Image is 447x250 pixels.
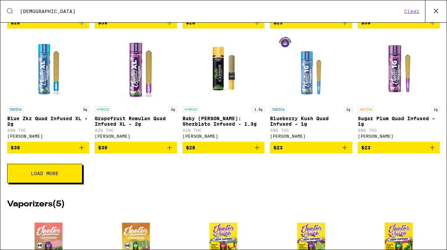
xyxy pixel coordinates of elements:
[95,17,177,29] button: Add to bag
[270,17,352,29] button: Add to bag
[98,20,107,25] span: $39
[277,34,345,103] img: Jeeter - Blueberry Kush Quad Infused - 1g
[81,106,89,112] p: 2g
[358,17,440,29] button: Add to bag
[95,116,177,127] p: Grapefruit Romulan Quad Infused XL - 2g
[7,200,440,208] h2: Vaporizers ( 5 )
[358,106,374,112] p: SATIVA
[95,106,111,112] p: HYBRID
[7,116,89,127] p: Blue Zkz Quad Infused XL - 2g
[183,128,264,133] p: 41% THC
[11,145,20,150] span: $39
[7,164,82,183] button: Load More
[358,142,440,154] button: Add to bag
[95,34,177,142] a: Open page for Grapefruit Romulan Quad Infused XL - 2g from Jeeter
[14,34,83,103] img: Jeeter - Blue Zkz Quad Infused XL - 2g
[358,134,440,138] div: [PERSON_NAME]
[358,128,440,133] p: 38% THC
[186,145,195,150] span: $28
[7,134,89,138] div: [PERSON_NAME]
[186,20,195,25] span: $28
[270,34,352,142] a: Open page for Blueberry Kush Quad Infused - 1g from Jeeter
[273,145,283,150] span: $23
[31,171,59,176] span: Load More
[361,20,370,25] span: $39
[183,134,264,138] div: [PERSON_NAME]
[7,128,89,133] p: 40% THC
[344,106,352,112] p: 1g
[270,134,352,138] div: [PERSON_NAME]
[183,106,199,112] p: HYBRID
[183,142,264,154] button: Add to bag
[270,106,286,112] p: INDICA
[20,8,402,14] input: Search for products & categories
[270,128,352,133] p: 38% THC
[7,34,89,142] a: Open page for Blue Zkz Quad Infused XL - 2g from Jeeter
[95,128,177,133] p: 42% THC
[358,116,440,127] p: Sugar Plum Quad Infused - 1g
[7,17,89,29] button: Add to bag
[189,34,258,103] img: Jeeter - Baby Cannon: Sherblato Infused - 1.3g
[95,134,177,138] div: [PERSON_NAME]
[270,116,352,127] p: Blueberry Kush Quad Infused - 1g
[7,142,89,154] button: Add to bag
[4,5,49,10] span: Hi. Need any help?
[183,34,264,142] a: Open page for Baby Cannon: Sherblato Infused - 1.3g from Jeeter
[361,145,370,150] span: $23
[183,116,264,127] p: Baby [PERSON_NAME]: Sherblato Infused - 1.3g
[402,8,422,14] button: Clear
[98,145,107,150] span: $39
[7,106,24,112] p: INDICA
[270,142,352,154] button: Add to bag
[169,106,177,112] p: 2g
[183,17,264,29] button: Add to bag
[252,106,264,112] p: 1.3g
[364,34,433,103] img: Jeeter - Sugar Plum Quad Infused - 1g
[102,34,170,103] img: Jeeter - Grapefruit Romulan Quad Infused XL - 2g
[11,20,20,25] span: $28
[358,34,440,142] a: Open page for Sugar Plum Quad Infused - 1g from Jeeter
[95,142,177,154] button: Add to bag
[432,106,440,112] p: 1g
[273,20,283,25] span: $23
